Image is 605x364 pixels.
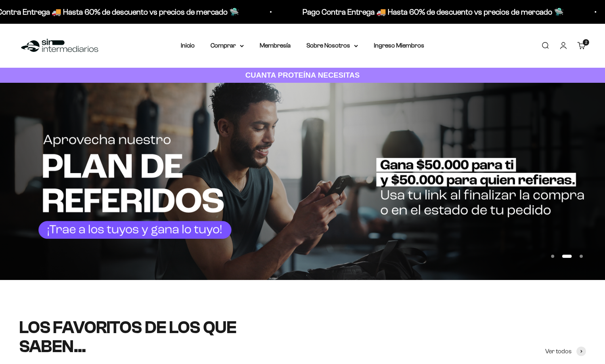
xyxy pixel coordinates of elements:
[211,40,244,51] summary: Comprar
[297,6,559,18] p: Pago Contra Entrega 🚚 Hasta 60% de descuento vs precios de mercado 🛸
[245,71,360,79] strong: CUANTA PROTEÍNA NECESITAS
[585,40,587,44] span: 2
[374,42,424,49] a: Ingreso Miembros
[19,318,236,356] split-lines: LOS FAVORITOS DE LOS QUE SABEN...
[306,40,358,51] summary: Sobre Nosotros
[181,42,195,49] a: Inicio
[260,42,291,49] a: Membresía
[545,346,586,356] a: Ver todos
[545,346,572,356] span: Ver todos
